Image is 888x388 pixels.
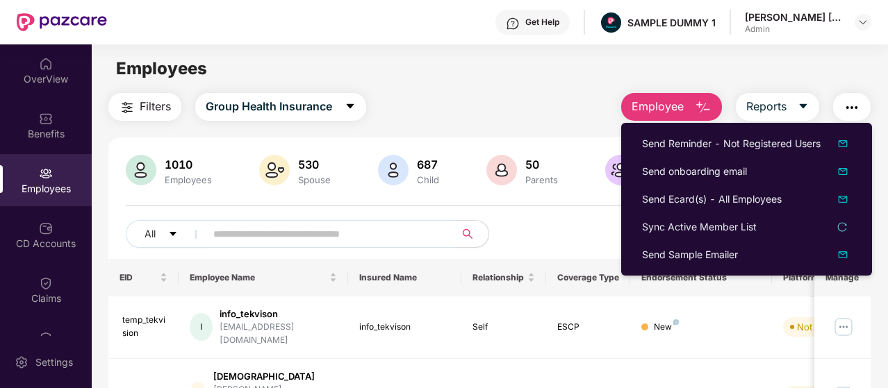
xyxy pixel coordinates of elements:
span: Reports [746,98,787,115]
img: svg+xml;base64,PHN2ZyBpZD0iQ0RfQWNjb3VudHMiIGRhdGEtbmFtZT0iQ0QgQWNjb3VudHMiIHhtbG5zPSJodHRwOi8vd3... [39,221,53,235]
img: svg+xml;base64,PHN2ZyBpZD0iRW1wbG95ZWVzIiB4bWxucz0iaHR0cDovL3d3dy53My5vcmcvMjAwMC9zdmciIHdpZHRoPS... [39,167,53,180]
span: Employees [116,58,207,78]
img: svg+xml;base64,PHN2ZyB4bWxucz0iaHR0cDovL3d3dy53My5vcmcvMjAwMC9zdmciIHhtbG5zOnhsaW5rPSJodHRwOi8vd3... [486,155,517,185]
span: search [454,228,482,239]
div: Get Help [525,17,559,28]
button: Filters [108,93,181,121]
div: Self [472,321,535,334]
div: Settings [31,355,77,369]
div: Not Verified [797,320,848,334]
img: dropDownIcon [834,163,851,180]
img: svg+xml;base64,PHN2ZyB4bWxucz0iaHR0cDovL3d3dy53My5vcmcvMjAwMC9zdmciIHhtbG5zOnhsaW5rPSJodHRwOi8vd3... [834,246,851,263]
div: Parents [523,174,561,185]
span: caret-down [798,101,809,113]
button: Allcaret-down [126,220,211,248]
img: dropDownIcon [834,191,851,208]
div: Sync Active Member List [642,219,757,235]
div: I [190,313,213,341]
div: [EMAIL_ADDRESS][DOMAIN_NAME] [220,321,337,347]
img: svg+xml;base64,PHN2ZyB4bWxucz0iaHR0cDovL3d3dy53My5vcmcvMjAwMC9zdmciIHhtbG5zOnhsaW5rPSJodHRwOi8vd3... [259,155,290,185]
div: 1010 [162,158,215,171]
span: caret-down [345,101,356,113]
div: Admin [745,24,842,35]
div: [DEMOGRAPHIC_DATA] [213,370,337,383]
div: New [654,321,679,334]
span: Group Health Insurance [206,98,332,115]
th: Employee Name [179,259,348,296]
img: manageButton [832,316,855,338]
img: svg+xml;base64,PHN2ZyBpZD0iQ2xhaW0iIHhtbG5zPSJodHRwOi8vd3d3LnczLm9yZy8yMDAwL3N2ZyIgd2lkdGg9IjIwIi... [39,276,53,290]
div: Employees [162,174,215,185]
div: Send onboarding email [642,164,747,179]
span: reload [837,222,847,232]
img: svg+xml;base64,PHN2ZyBpZD0iRHJvcGRvd24tMzJ4MzIiIHhtbG5zPSJodHRwOi8vd3d3LnczLm9yZy8yMDAwL3N2ZyIgd2... [857,17,869,28]
button: search [454,220,489,248]
img: svg+xml;base64,PHN2ZyBpZD0iU2V0dGluZy0yMHgyMCIgeG1sbnM9Imh0dHA6Ly93d3cudzMub3JnLzIwMDAvc3ZnIiB3aW... [15,355,28,369]
img: dropDownIcon [834,135,851,152]
img: svg+xml;base64,PHN2ZyB4bWxucz0iaHR0cDovL3d3dy53My5vcmcvMjAwMC9zdmciIHhtbG5zOnhsaW5rPSJodHRwOi8vd3... [126,155,156,185]
div: 687 [414,158,442,171]
button: Employee [621,93,722,121]
img: Pazcare_Alternative_logo-01-01.png [601,12,621,33]
img: svg+xml;base64,PHN2ZyB4bWxucz0iaHR0cDovL3d3dy53My5vcmcvMjAwMC9zdmciIHdpZHRoPSIyNCIgaGVpZ2h0PSIyNC... [844,99,860,116]
span: EID [120,272,158,283]
img: svg+xml;base64,PHN2ZyBpZD0iQ2xhaW0iIHhtbG5zPSJodHRwOi8vd3d3LnczLm9yZy8yMDAwL3N2ZyIgd2lkdGg9IjIwIi... [39,331,53,345]
span: All [145,226,156,242]
div: temp_tekvision [122,314,168,340]
img: New Pazcare Logo [17,13,107,31]
div: [PERSON_NAME] [PERSON_NAME] [745,10,842,24]
img: svg+xml;base64,PHN2ZyBpZD0iSGVscC0zMngzMiIgeG1sbnM9Imh0dHA6Ly93d3cudzMub3JnLzIwMDAvc3ZnIiB3aWR0aD... [506,17,520,31]
button: Group Health Insurancecaret-down [195,93,366,121]
div: info_tekvison [220,307,337,321]
th: EID [108,259,179,296]
div: Spouse [295,174,334,185]
div: 530 [295,158,334,171]
img: svg+xml;base64,PHN2ZyBpZD0iQmVuZWZpdHMiIHhtbG5zPSJodHRwOi8vd3d3LnczLm9yZy8yMDAwL3N2ZyIgd2lkdGg9Ij... [39,112,53,126]
span: Employee Name [190,272,327,283]
div: Send Reminder - Not Registered Users [642,136,821,151]
img: svg+xml;base64,PHN2ZyB4bWxucz0iaHR0cDovL3d3dy53My5vcmcvMjAwMC9zdmciIHhtbG5zOnhsaW5rPSJodHRwOi8vd3... [605,155,636,185]
img: svg+xml;base64,PHN2ZyB4bWxucz0iaHR0cDovL3d3dy53My5vcmcvMjAwMC9zdmciIHhtbG5zOnhsaW5rPSJodHRwOi8vd3... [695,99,712,116]
img: svg+xml;base64,PHN2ZyB4bWxucz0iaHR0cDovL3d3dy53My5vcmcvMjAwMC9zdmciIHdpZHRoPSIyNCIgaGVpZ2h0PSIyNC... [119,99,135,116]
th: Relationship [461,259,546,296]
img: svg+xml;base64,PHN2ZyB4bWxucz0iaHR0cDovL3d3dy53My5vcmcvMjAwMC9zdmciIHhtbG5zOnhsaW5rPSJodHRwOi8vd3... [378,155,409,185]
div: Send Ecard(s) - All Employees [642,192,782,207]
div: 50 [523,158,561,171]
button: Reportscaret-down [736,93,819,121]
div: info_tekvison [359,321,450,334]
th: Insured Name [348,259,461,296]
span: Filters [140,98,171,115]
div: SAMPLE DUMMY 1 [627,16,716,29]
div: Send Sample Emailer [642,247,738,262]
img: svg+xml;base64,PHN2ZyB4bWxucz0iaHR0cDovL3d3dy53My5vcmcvMjAwMC9zdmciIHdpZHRoPSI4IiBoZWlnaHQ9IjgiIH... [673,319,679,325]
span: caret-down [168,229,178,240]
div: ESCP [557,321,620,334]
th: Coverage Type [546,259,631,296]
span: Employee [632,98,684,115]
span: Relationship [472,272,525,283]
div: Child [414,174,442,185]
img: svg+xml;base64,PHN2ZyBpZD0iSG9tZSIgeG1sbnM9Imh0dHA6Ly93d3cudzMub3JnLzIwMDAvc3ZnIiB3aWR0aD0iMjAiIG... [39,57,53,71]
